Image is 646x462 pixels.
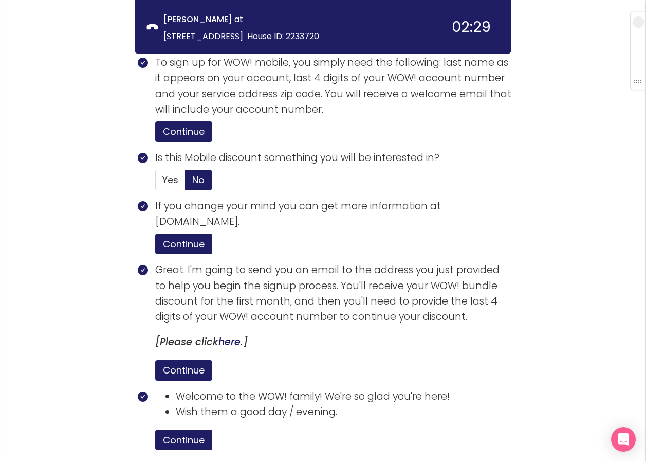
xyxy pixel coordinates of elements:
li: Wish them a good day / evening. [176,404,511,420]
button: Continue [155,234,212,254]
span: No [192,173,205,186]
span: phone [147,22,158,33]
span: check-circle [138,58,148,68]
strong: [PERSON_NAME] [163,13,232,25]
p: Is this Mobile discount something you will be interested in? [155,150,511,166]
p: Great. I'm going to send you an email to the address you just provided to help you begin the sign... [155,262,511,325]
span: check-circle [138,392,148,402]
span: check-circle [138,201,148,211]
span: House ID: 2233720 [247,30,319,42]
button: Continue [155,360,212,381]
div: 02:29 [452,20,491,34]
i: [Please click .] [155,335,248,349]
p: If you change your mind you can get more information at [DOMAIN_NAME]. [155,199,511,229]
button: Continue [155,121,212,142]
div: Open Intercom Messenger [611,427,636,452]
span: at [STREET_ADDRESS] [163,13,243,42]
li: Welcome to the WOW! family! We're so glad you're here! [176,389,511,404]
span: check-circle [138,265,148,275]
a: here [218,335,241,349]
span: check-circle [138,153,148,163]
span: Yes [162,173,178,186]
p: To sign up for WOW! mobile, you simply need the following: last name as it appears on your accoun... [155,55,511,117]
button: Continue [155,430,212,450]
